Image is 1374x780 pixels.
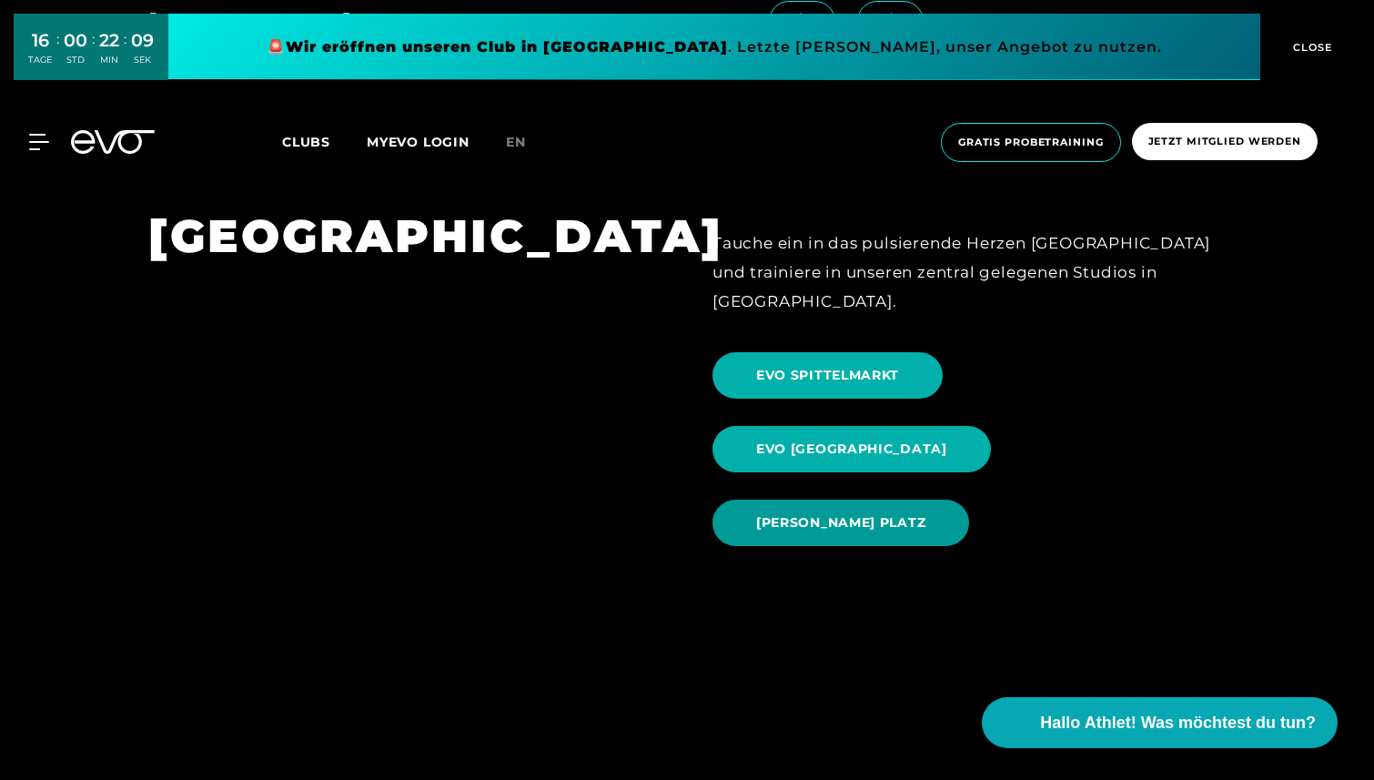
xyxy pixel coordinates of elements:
[99,27,119,54] div: 22
[56,29,59,77] div: :
[935,123,1126,162] a: Gratis Probetraining
[64,27,87,54] div: 00
[282,133,367,150] a: Clubs
[1126,123,1323,162] a: Jetzt Mitglied werden
[756,513,925,532] span: [PERSON_NAME] PLATZ
[756,366,899,385] span: EVO SPITTELMARKT
[712,412,998,486] a: EVO [GEOGRAPHIC_DATA]
[712,228,1226,317] div: Tauche ein in das pulsierende Herzen [GEOGRAPHIC_DATA] und trainiere in unseren zentral gelegenen...
[712,339,950,412] a: EVO SPITTELMARKT
[28,54,52,66] div: TAGE
[64,54,87,66] div: STD
[124,29,126,77] div: :
[131,54,154,66] div: SEK
[1148,134,1301,149] span: Jetzt Mitglied werden
[958,135,1104,150] span: Gratis Probetraining
[99,54,119,66] div: MIN
[1040,711,1316,735] span: Hallo Athlet! Was möchtest du tun?
[1288,39,1333,56] span: CLOSE
[756,440,947,459] span: EVO [GEOGRAPHIC_DATA]
[92,29,95,77] div: :
[367,134,470,150] a: MYEVO LOGIN
[506,134,526,150] span: en
[282,134,330,150] span: Clubs
[28,27,52,54] div: 16
[148,207,662,266] h1: [GEOGRAPHIC_DATA]
[131,27,154,54] div: 09
[982,697,1338,748] button: Hallo Athlet! Was möchtest du tun?
[506,132,548,153] a: en
[712,486,976,560] a: [PERSON_NAME] PLATZ
[1260,14,1360,80] button: CLOSE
